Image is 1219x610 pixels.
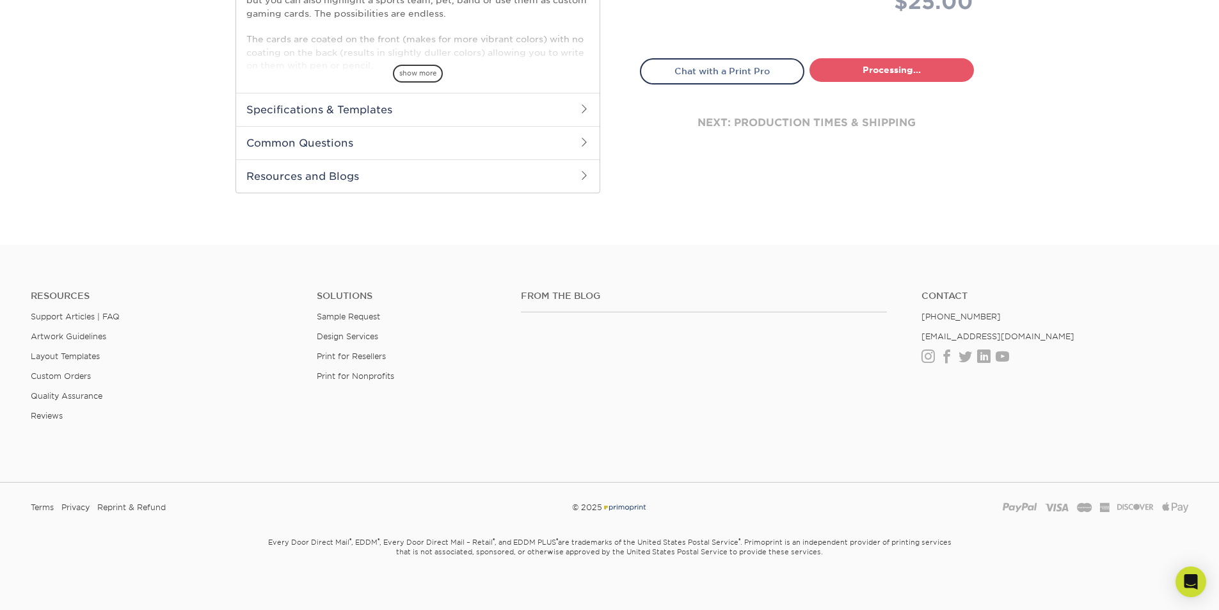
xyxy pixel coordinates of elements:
sup: ® [556,537,558,543]
h2: Resources and Blogs [236,159,600,193]
a: Reviews [31,411,63,421]
h2: Specifications & Templates [236,93,600,126]
a: Chat with a Print Pro [640,58,804,84]
a: Artwork Guidelines [31,332,106,341]
a: Custom Orders [31,371,91,381]
a: Print for Resellers [317,351,386,361]
small: Every Door Direct Mail , EDDM , Every Door Direct Mail – Retail , and EDDM PLUS are trademarks of... [235,533,984,589]
span: show more [393,65,443,82]
a: Quality Assurance [31,391,102,401]
h4: From the Blog [521,291,887,301]
a: [PHONE_NUMBER] [921,312,1001,321]
h4: Resources [31,291,298,301]
a: Sample Request [317,312,380,321]
img: Primoprint [602,502,647,512]
a: Print for Nonprofits [317,371,394,381]
sup: ® [378,537,379,543]
div: © 2025 [413,498,806,517]
div: Open Intercom Messenger [1175,566,1206,597]
a: [EMAIL_ADDRESS][DOMAIN_NAME] [921,332,1074,341]
sup: ® [349,537,351,543]
h2: Common Questions [236,126,600,159]
a: Processing... [809,58,974,81]
a: Contact [921,291,1188,301]
a: Privacy [61,498,90,517]
a: Reprint & Refund [97,498,166,517]
div: next: production times & shipping [640,84,974,161]
a: Design Services [317,332,378,341]
h4: Solutions [317,291,502,301]
sup: ® [493,537,495,543]
sup: ® [738,537,740,543]
a: Terms [31,498,54,517]
a: Support Articles | FAQ [31,312,120,321]
a: Layout Templates [31,351,100,361]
